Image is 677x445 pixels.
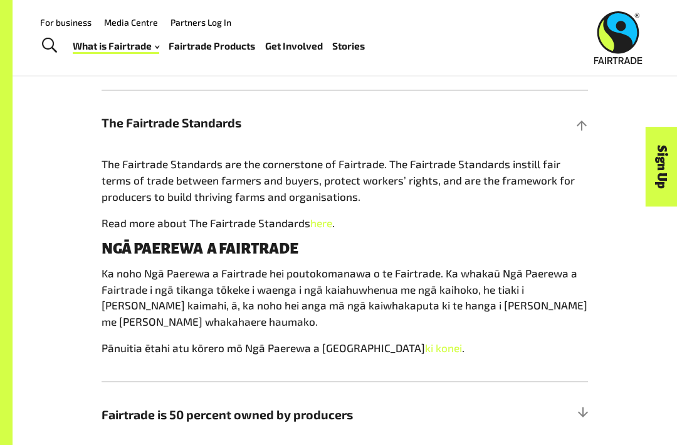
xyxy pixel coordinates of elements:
[332,37,365,55] a: Stories
[40,17,92,28] a: For business
[102,340,588,357] p: Pānuitia ētahi atu kōrero mō Ngā Paerewa a [GEOGRAPHIC_DATA] .
[425,341,462,354] a: ki konei
[102,217,335,229] span: Read more about The Fairtrade Standards .
[102,114,466,132] span: The Fairtrade Standards
[102,241,588,257] h4: NGĀ PAEREWA A FAIRTRADE
[102,265,588,330] p: Ka noho Ngā Paerewa a Fairtrade hei poutokomanawa o te Fairtrade. Ka whakaū Ngā Paerewa a Fairtra...
[102,158,575,203] span: The Fairtrade Standards are the cornerstone of Fairtrade. The Fairtrade Standards instill fair te...
[310,217,332,229] a: here
[169,37,255,55] a: Fairtrade Products
[594,11,642,64] img: Fairtrade Australia New Zealand logo
[265,37,323,55] a: Get Involved
[73,37,159,55] a: What is Fairtrade
[34,30,65,62] a: Toggle Search
[102,405,466,424] span: Fairtrade is 50 percent owned by producers
[104,17,158,28] a: Media Centre
[171,17,231,28] a: Partners Log In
